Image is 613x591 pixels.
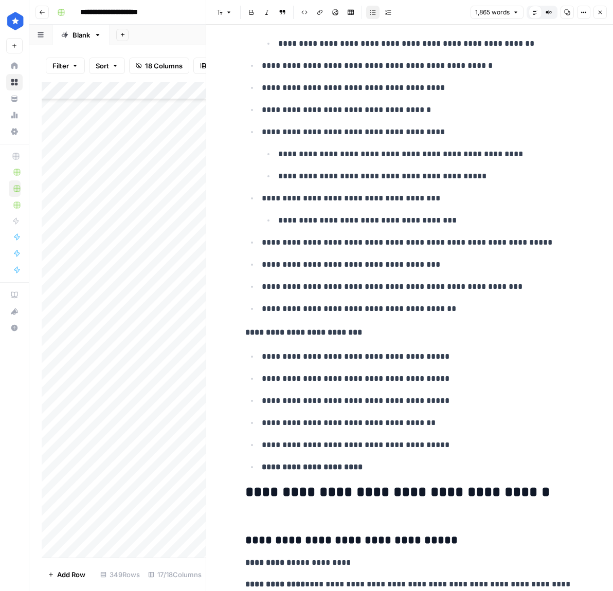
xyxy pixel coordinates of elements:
[46,58,85,74] button: Filter
[6,303,23,320] button: What's new?
[6,12,25,30] img: ConsumerAffairs Logo
[6,107,23,123] a: Usage
[96,61,109,71] span: Sort
[6,287,23,303] a: AirOps Academy
[6,90,23,107] a: Your Data
[6,320,23,336] button: Help + Support
[96,566,144,583] div: 349 Rows
[42,566,92,583] button: Add Row
[144,566,206,583] div: 17/18 Columns
[52,61,69,71] span: Filter
[6,8,23,34] button: Workspace: ConsumerAffairs
[6,58,23,74] a: Home
[129,58,189,74] button: 18 Columns
[89,58,125,74] button: Sort
[471,6,524,19] button: 1,865 words
[7,304,22,319] div: What's new?
[145,61,183,71] span: 18 Columns
[57,569,85,580] span: Add Row
[52,25,110,45] a: Blank
[6,74,23,90] a: Browse
[475,8,510,17] span: 1,865 words
[73,30,90,40] div: Blank
[6,123,23,140] a: Settings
